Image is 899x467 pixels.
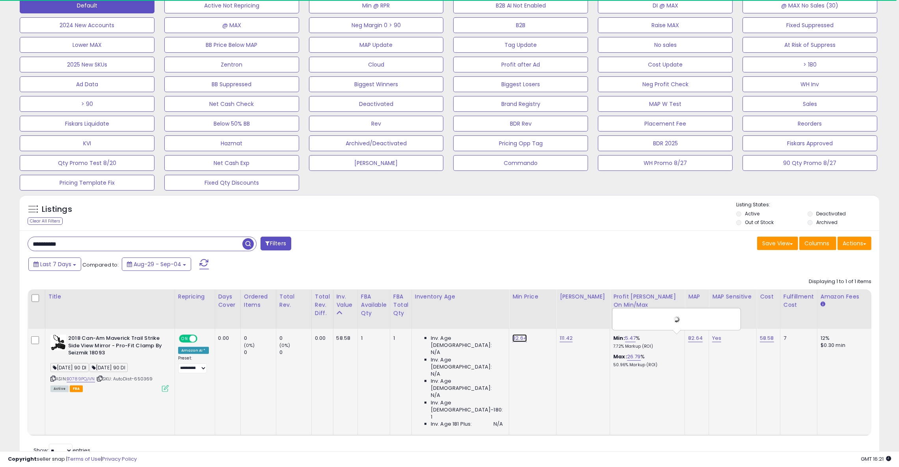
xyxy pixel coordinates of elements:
button: KVI [20,135,154,151]
button: Filters [261,237,291,250]
small: Amazon Fees. [821,301,825,308]
div: 7 [784,335,811,342]
button: > 180 [743,57,877,72]
div: seller snap | | [8,456,137,463]
th: CSV column name: cust_attr_5_MAP Sensitive [709,289,757,329]
span: Show: entries [34,447,90,454]
button: BB Suppressed [164,76,299,92]
button: Reorders [743,116,877,132]
button: Last 7 Days [28,258,81,271]
label: Active [745,210,759,217]
label: Out of Stock [745,219,774,226]
p: 50.96% Markup (ROI) [613,362,679,368]
div: $0.30 min [821,342,886,349]
span: N/A [431,392,440,399]
h5: Listings [42,204,72,215]
button: Below 50% BB [164,116,299,132]
button: 90 Qty Promo 8/27 [743,155,877,171]
div: FBA Available Qty [361,293,387,317]
div: 0 [244,349,276,356]
div: % [613,335,679,349]
p: Listing States: [736,201,879,209]
img: 41tKhJxAh4L._SL40_.jpg [50,335,66,350]
button: Fixed Suppressed [743,17,877,33]
button: Neg Profit Check [598,76,733,92]
div: Total Rev. [279,293,308,309]
div: Clear All Filters [28,217,63,225]
span: N/A [493,421,503,428]
span: 1 [431,413,432,421]
button: Lower MAX [20,37,154,53]
b: 2018 Can-Am Maverick Trail Strike Side View Mirror - Pro-Fit Clamp By Seizmik 18093 [68,335,164,359]
div: % [613,353,679,368]
button: Save View [757,237,798,250]
div: Inventory Age [415,293,506,301]
span: All listings currently available for purchase on Amazon [50,385,69,392]
button: Commando [453,155,588,171]
span: Inv. Age [DEMOGRAPHIC_DATA]: [431,356,503,371]
div: Profit [PERSON_NAME] on Min/Max [613,293,681,309]
button: 2025 New SKUs [20,57,154,72]
div: [PERSON_NAME] [560,293,607,301]
span: Inv. Age [DEMOGRAPHIC_DATA]-180: [431,399,503,413]
p: 7.72% Markup (ROI) [613,344,679,349]
div: MAP [688,293,705,301]
span: Columns [804,239,829,247]
span: Last 7 Days [40,260,71,268]
button: Qty Promo Test 8/20 [20,155,154,171]
a: 5.47 [625,334,636,342]
button: Profit after Ad [453,57,588,72]
button: At Risk of Suppress [743,37,877,53]
button: BDR 2025 [598,135,733,151]
div: 1 [361,335,384,342]
a: 82.64 [512,334,527,342]
span: [DATE] 90 DI [89,363,128,372]
button: Hazmat [164,135,299,151]
small: (0%) [244,342,255,348]
span: N/A [431,371,440,378]
a: 111.42 [560,334,573,342]
span: Compared to: [82,261,119,269]
span: N/A [431,349,440,356]
button: BDR Rev [453,116,588,132]
button: Biggest Winners [309,76,444,92]
button: Placement Fee [598,116,733,132]
button: Deactivated [309,96,444,112]
span: [DATE] 90 DI [50,363,89,372]
div: Amazon Fees [821,293,889,301]
button: MAP Update [309,37,444,53]
span: 2025-09-12 16:21 GMT [861,455,891,463]
button: Cloud [309,57,444,72]
label: Archived [816,219,838,226]
button: Net Cash Check [164,96,299,112]
button: Cost Update [598,57,733,72]
span: ON [180,335,190,342]
span: Aug-29 - Sep-04 [134,260,181,268]
div: MAP Sensitive [712,293,753,301]
button: Neg Margin 0 > 90 [309,17,444,33]
button: BB Price Below MAP [164,37,299,53]
th: The percentage added to the cost of goods (COGS) that forms the calculator for Min & Max prices. [610,289,685,329]
button: WH Promo 8/27 [598,155,733,171]
button: Tag Update [453,37,588,53]
strong: Copyright [8,455,37,463]
button: [PERSON_NAME] [309,155,444,171]
div: 0 [244,335,276,342]
a: Terms of Use [67,455,101,463]
button: MAP W Test [598,96,733,112]
div: Repricing [178,293,212,301]
button: 2024 New Accounts [20,17,154,33]
button: Brand Registry [453,96,588,112]
button: Raise MAX [598,17,733,33]
button: Pricing Template Fix [20,175,154,191]
small: (0%) [279,342,290,348]
div: ASIN: [50,335,169,391]
span: | SKU: AutoDist-650369 [96,376,153,382]
div: 58.58 [337,335,352,342]
span: Inv. Age [DEMOGRAPHIC_DATA]: [431,335,503,349]
button: No sales [598,37,733,53]
div: Days Cover [218,293,237,309]
div: Preset: [178,356,209,373]
span: OFF [196,335,209,342]
button: Fiskars Approved [743,135,877,151]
